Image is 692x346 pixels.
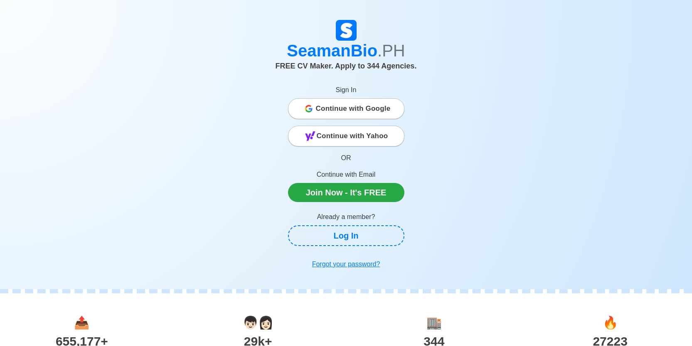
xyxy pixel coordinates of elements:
[288,85,404,95] p: Sign In
[288,126,404,146] button: Continue with Yahoo
[288,153,404,163] p: OR
[288,183,404,202] a: Join Now - It's FREE
[288,225,404,246] a: Log In
[377,41,405,60] span: .PH
[426,316,442,329] span: agencies
[74,316,89,329] span: applications
[603,316,618,329] span: jobs
[288,98,404,119] button: Continue with Google
[317,128,388,144] span: Continue with Yahoo
[316,100,391,117] span: Continue with Google
[288,170,404,180] p: Continue with Email
[116,41,577,61] h1: SeamanBio
[243,316,273,329] span: users
[288,256,404,273] a: Forgot your password?
[276,62,417,70] span: FREE CV Maker. Apply to 344 Agencies.
[288,212,404,222] p: Already a member?
[336,20,357,41] img: Logo
[312,261,380,268] u: Forgot your password?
